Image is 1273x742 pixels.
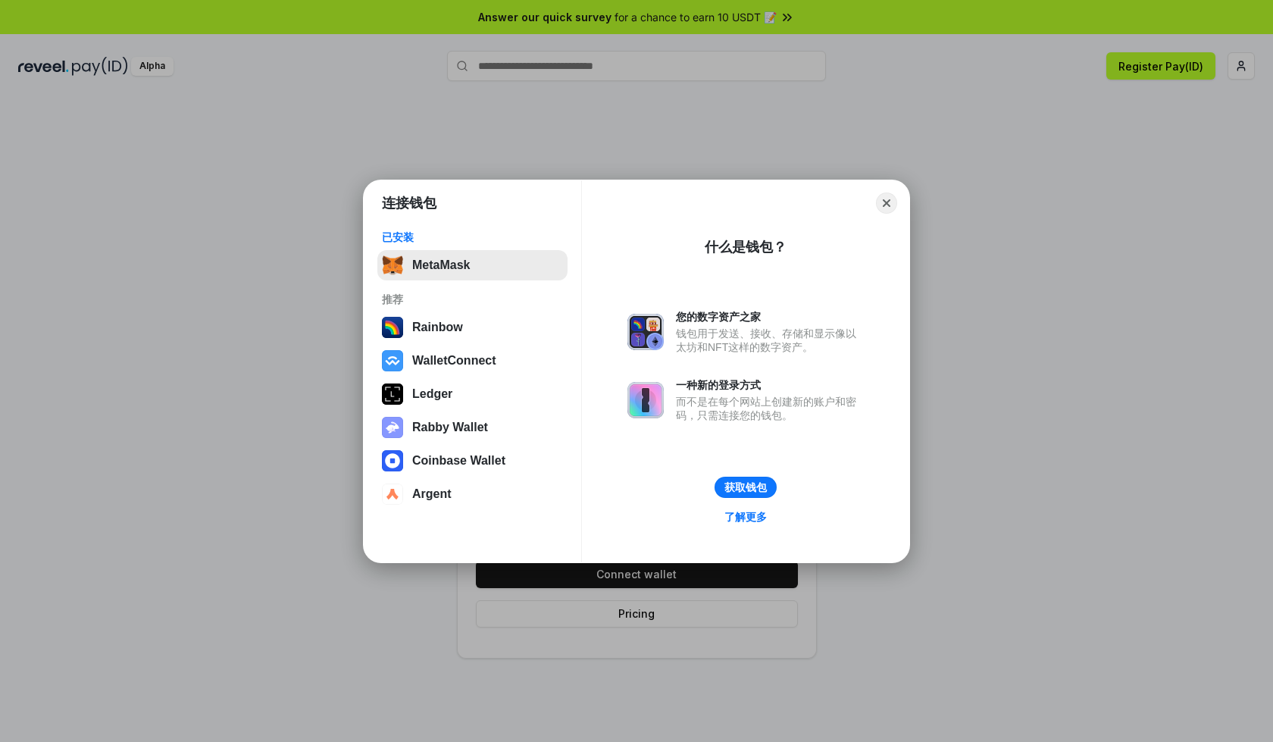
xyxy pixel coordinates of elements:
[876,193,897,214] button: Close
[382,255,403,276] img: svg+xml,%3Csvg%20fill%3D%22none%22%20height%3D%2233%22%20viewBox%3D%220%200%2035%2033%22%20width%...
[412,321,463,334] div: Rainbow
[724,481,767,494] div: 获取钱包
[377,346,568,376] button: WalletConnect
[377,412,568,443] button: Rabby Wallet
[412,258,470,272] div: MetaMask
[412,421,488,434] div: Rabby Wallet
[382,230,563,244] div: 已安装
[412,354,496,368] div: WalletConnect
[382,417,403,438] img: svg+xml,%3Csvg%20xmlns%3D%22http%3A%2F%2Fwww.w3.org%2F2000%2Fsvg%22%20fill%3D%22none%22%20viewBox...
[676,395,864,422] div: 而不是在每个网站上创建新的账户和密码，只需连接您的钱包。
[412,454,505,468] div: Coinbase Wallet
[715,507,776,527] a: 了解更多
[382,450,403,471] img: svg+xml,%3Csvg%20width%3D%2228%22%20height%3D%2228%22%20viewBox%3D%220%200%2028%2028%22%20fill%3D...
[676,310,864,324] div: 您的数字资产之家
[382,350,403,371] img: svg+xml,%3Csvg%20width%3D%2228%22%20height%3D%2228%22%20viewBox%3D%220%200%2028%2028%22%20fill%3D...
[676,327,864,354] div: 钱包用于发送、接收、存储和显示像以太坊和NFT这样的数字资产。
[377,312,568,343] button: Rainbow
[377,446,568,476] button: Coinbase Wallet
[382,293,563,306] div: 推荐
[724,510,767,524] div: 了解更多
[627,382,664,418] img: svg+xml,%3Csvg%20xmlns%3D%22http%3A%2F%2Fwww.w3.org%2F2000%2Fsvg%22%20fill%3D%22none%22%20viewBox...
[377,379,568,409] button: Ledger
[705,238,787,256] div: 什么是钱包？
[412,487,452,501] div: Argent
[382,317,403,338] img: svg+xml,%3Csvg%20width%3D%22120%22%20height%3D%22120%22%20viewBox%3D%220%200%20120%20120%22%20fil...
[627,314,664,350] img: svg+xml,%3Csvg%20xmlns%3D%22http%3A%2F%2Fwww.w3.org%2F2000%2Fsvg%22%20fill%3D%22none%22%20viewBox...
[377,250,568,280] button: MetaMask
[377,479,568,509] button: Argent
[676,378,864,392] div: 一种新的登录方式
[412,387,452,401] div: Ledger
[382,484,403,505] img: svg+xml,%3Csvg%20width%3D%2228%22%20height%3D%2228%22%20viewBox%3D%220%200%2028%2028%22%20fill%3D...
[382,384,403,405] img: svg+xml,%3Csvg%20xmlns%3D%22http%3A%2F%2Fwww.w3.org%2F2000%2Fsvg%22%20width%3D%2228%22%20height%3...
[715,477,777,498] button: 获取钱包
[382,194,436,212] h1: 连接钱包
